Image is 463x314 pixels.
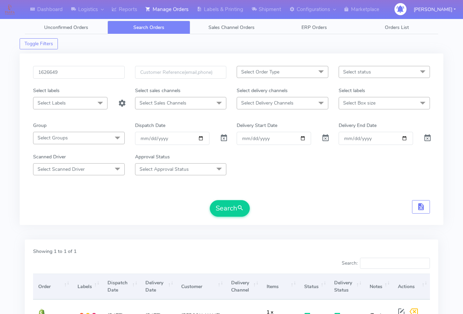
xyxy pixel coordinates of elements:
[38,135,68,141] span: Select Groups
[135,87,181,94] label: Select sales channels
[409,2,461,17] button: [PERSON_NAME]
[140,100,186,106] span: Select Sales Channels
[135,66,227,79] input: Customer Reference(email,phone)
[20,38,58,49] button: Toggle Filters
[72,274,102,300] th: Labels: activate to sort column ascending
[261,274,299,300] th: Items: activate to sort column ascending
[38,100,66,106] span: Select Labels
[135,122,165,129] label: Dispatch Date
[25,21,438,34] ul: Tabs
[339,87,365,94] label: Select labels
[33,274,72,300] th: Order: activate to sort column ascending
[237,122,277,129] label: Delivery Start Date
[208,24,255,31] span: Sales Channel Orders
[226,274,261,300] th: Delivery Channel: activate to sort column ascending
[241,69,279,75] span: Select Order Type
[299,274,329,300] th: Status: activate to sort column ascending
[393,274,430,300] th: Actions: activate to sort column ascending
[241,100,294,106] span: Select Delivery Channels
[339,122,377,129] label: Delivery End Date
[33,87,60,94] label: Select labels
[102,274,140,300] th: Dispatch Date: activate to sort column ascending
[385,24,409,31] span: Orders List
[342,258,430,269] label: Search:
[140,166,189,173] span: Select Approval Status
[33,66,125,79] input: Order Id
[343,69,371,75] span: Select status
[140,274,176,300] th: Delivery Date: activate to sort column ascending
[360,258,430,269] input: Search:
[135,153,170,160] label: Approval Status
[237,87,288,94] label: Select delivery channels
[44,24,88,31] span: Unconfirmed Orders
[133,24,164,31] span: Search Orders
[329,274,364,300] th: Delivery Status: activate to sort column ascending
[301,24,327,31] span: ERP Orders
[33,153,66,160] label: Scanned Driver
[343,100,375,106] span: Select Box size
[210,200,250,217] button: Search
[33,122,47,129] label: Group
[176,274,226,300] th: Customer: activate to sort column ascending
[364,274,393,300] th: Notes: activate to sort column ascending
[33,248,76,255] label: Showing 1 to 1 of 1
[38,166,85,173] span: Select Scanned Driver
